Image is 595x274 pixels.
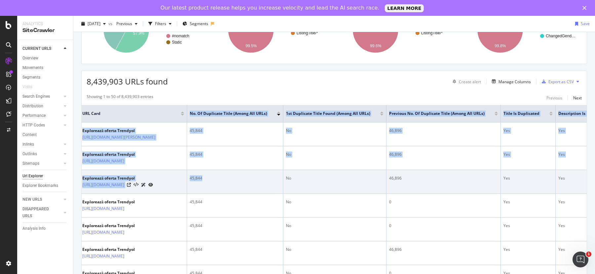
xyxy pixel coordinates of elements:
div: Previous [546,95,562,101]
div: Yes [503,223,553,229]
text: 99.5% [246,44,257,48]
div: 45,844 [190,128,280,134]
div: No [286,247,383,253]
div: 46,896 [389,152,498,157]
div: Explorează oferta Trendyol [82,175,153,181]
text: #nomatch [172,34,189,38]
div: Our latest product release helps you increase velocity and lead the AI search race. [161,5,379,11]
div: DISAPPEARED URLS [22,206,56,220]
div: A chart. [87,1,208,59]
text: SLP [172,27,179,32]
div: Url Explorer [22,173,43,180]
a: [URL][DOMAIN_NAME] [82,158,124,164]
div: Explorează oferta Trendyol [82,247,153,253]
div: Manage Columns [498,79,531,85]
a: Visit Online Page [127,183,131,187]
div: Showing 1 to 50 of 8,439,903 entries [87,94,153,102]
div: Explorează oferta Trendyol [82,199,153,205]
div: Segments [22,74,40,81]
div: A chart. [336,1,457,59]
button: Filters [146,18,174,29]
span: 2025 Jul. 8th [88,21,100,26]
button: [DATE] [79,18,108,29]
span: 8,439,903 URLs found [87,76,168,87]
a: URL Inspection [148,181,153,188]
a: LEARN MORE [385,4,424,12]
a: [URL][DOMAIN_NAME] [82,253,124,259]
button: Previous [114,18,140,29]
span: Segments [190,21,208,26]
div: No [286,199,383,205]
span: vs [108,21,114,26]
a: Performance [22,112,62,119]
a: [URL][DOMAIN_NAME] [82,182,124,188]
div: Visits [22,84,32,90]
a: Content [22,131,68,138]
div: Save [581,21,590,26]
div: No [286,175,383,181]
a: Visits [22,84,39,90]
span: 1st Duplicate Title Found (Among All URLs) [286,111,370,117]
div: 45,844 [190,199,280,205]
div: Explorează oferta Trendyol [82,223,153,229]
a: NEW URLS [22,196,62,203]
div: No [286,152,383,157]
text: Static [172,40,182,45]
a: [URL][DOMAIN_NAME] [82,229,124,236]
div: 45,844 [190,152,280,157]
div: Explorer Bookmarks [22,182,58,189]
span: URL Card [82,111,179,117]
div: Yes [503,152,553,157]
div: 0 [389,223,498,229]
button: Segments [180,18,211,29]
div: Yes [503,128,553,134]
div: Next [573,95,582,101]
button: Save [573,18,590,29]
div: Create alert [459,79,481,85]
button: Previous [546,94,562,102]
button: Create alert [450,76,481,87]
div: Inlinks [22,141,34,148]
div: Yes [503,247,553,253]
div: SiteCrawler [22,27,68,34]
div: HTTP Codes [22,122,45,129]
div: Performance [22,112,46,119]
text: NotChangedO… [546,27,575,32]
div: Overview [22,55,38,62]
div: Filters [155,21,166,26]
button: Next [573,94,582,102]
text: 99.8% [495,44,506,48]
text: ListingTitle/* [297,31,318,35]
a: DISAPPEARED URLS [22,206,62,220]
iframe: Intercom live chat [573,252,588,267]
div: Explorează oferta Trendyol [82,152,153,157]
span: No. of Duplicate Title (Among All URLs) [190,111,267,117]
div: Close [582,6,589,10]
a: CURRENT URLS [22,45,62,52]
div: Analysis Info [22,225,46,232]
a: Sitemaps [22,160,62,167]
div: Distribution [22,103,43,110]
a: HTTP Codes [22,122,62,129]
div: Search Engines [22,93,50,100]
a: Overview [22,55,68,62]
a: Analysis Info [22,225,68,232]
div: 45,844 [190,175,280,181]
a: Explorer Bookmarks [22,182,68,189]
text: 99.6% [370,44,381,48]
a: Url Explorer [22,173,68,180]
a: Movements [22,64,68,71]
a: Segments [22,74,68,81]
div: Outlinks [22,151,37,157]
div: A chart. [211,1,333,59]
div: 45,844 [190,247,280,253]
div: Content [22,131,37,138]
div: No [286,128,383,134]
div: 46,896 [389,247,498,253]
a: [URL][DOMAIN_NAME][PERSON_NAME] [82,134,155,141]
div: CURRENT URLS [22,45,51,52]
button: Manage Columns [489,78,531,86]
div: 45,844 [190,223,280,229]
div: Sitemaps [22,160,39,167]
div: 0 [389,199,498,205]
